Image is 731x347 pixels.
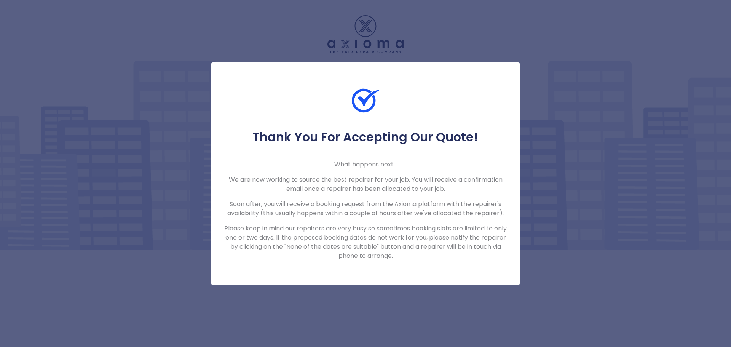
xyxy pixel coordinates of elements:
img: Check [352,87,379,114]
p: Soon after, you will receive a booking request from the Axioma platform with the repairer's avail... [223,200,508,218]
p: We are now working to source the best repairer for your job. You will receive a confirmation emai... [223,175,508,193]
h5: Thank You For Accepting Our Quote! [223,130,508,145]
p: Please keep in mind our repairers are very busy so sometimes booking slots are limited to only on... [223,224,508,261]
p: What happens next... [223,160,508,169]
